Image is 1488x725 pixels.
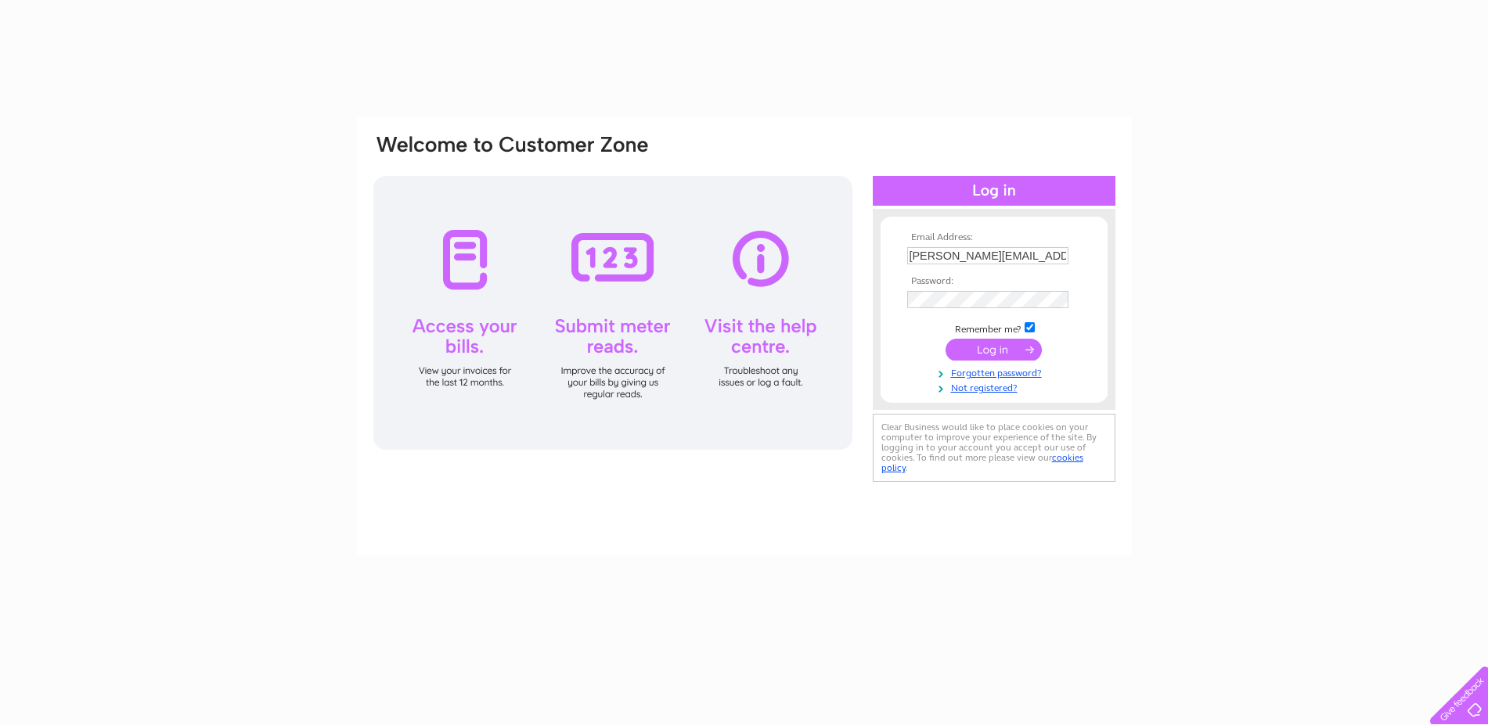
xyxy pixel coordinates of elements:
a: cookies policy [881,452,1083,473]
a: Not registered? [907,379,1085,394]
div: Clear Business would like to place cookies on your computer to improve your experience of the sit... [873,414,1115,482]
input: Submit [946,339,1042,361]
th: Password: [903,276,1085,287]
th: Email Address: [903,232,1085,243]
a: Forgotten password? [907,364,1085,379]
td: Remember me? [903,320,1085,336]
